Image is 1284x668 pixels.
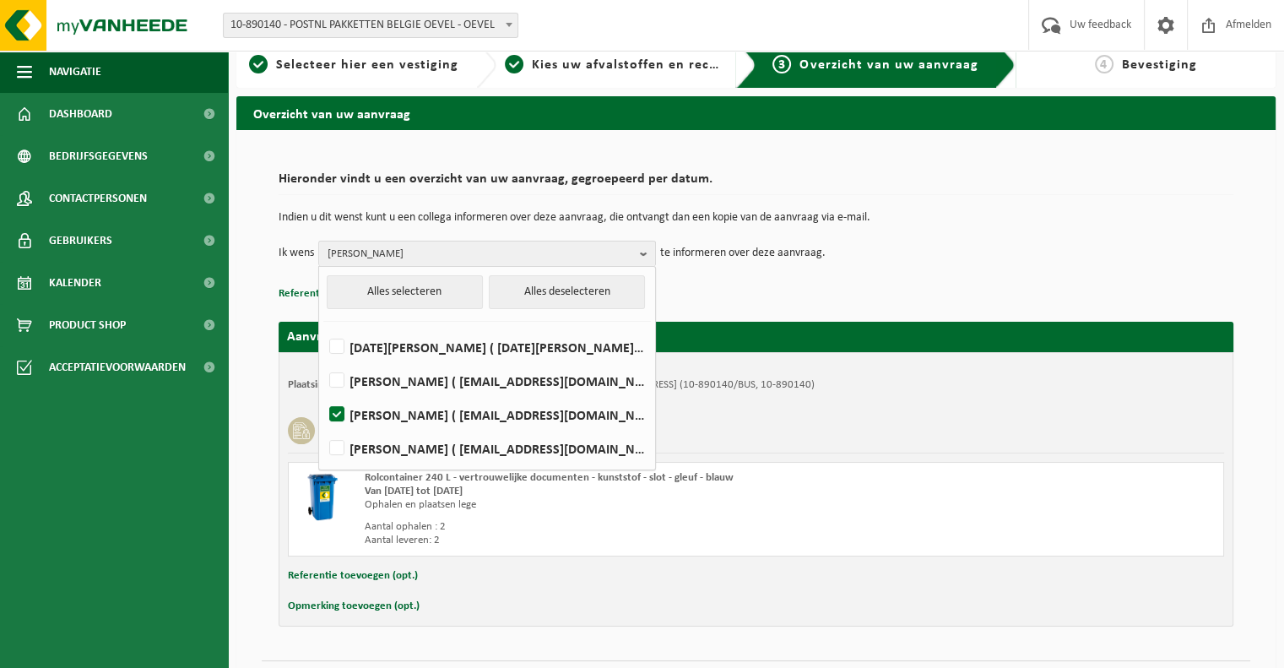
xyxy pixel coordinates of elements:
span: Kalender [49,262,101,304]
span: 4 [1095,55,1113,73]
span: 3 [772,55,791,73]
span: 1 [249,55,268,73]
div: Aantal leveren: 2 [365,534,824,547]
div: Ophalen en plaatsen lege [365,498,824,512]
button: Alles selecteren [327,275,483,309]
label: [PERSON_NAME] ( [EMAIL_ADDRESS][DOMAIN_NAME] ) [326,436,647,461]
span: Overzicht van uw aanvraag [799,58,978,72]
span: Contactpersonen [49,177,147,220]
span: Navigatie [49,51,101,93]
span: Dashboard [49,93,112,135]
h2: Overzicht van uw aanvraag [236,96,1276,129]
strong: Aanvraag voor [DATE] [287,330,414,344]
span: Rolcontainer 240 L - vertrouwelijke documenten - kunststof - slot - gleuf - blauw [365,472,734,483]
span: 10-890140 - POSTNL PAKKETTEN BELGIE OEVEL - OEVEL [223,13,518,38]
span: 2 [505,55,523,73]
span: Product Shop [49,304,126,346]
label: [PERSON_NAME] ( [EMAIL_ADDRESS][DOMAIN_NAME] ) [326,402,647,427]
span: Acceptatievoorwaarden [49,346,186,388]
strong: Van [DATE] tot [DATE] [365,486,463,497]
button: Referentie toevoegen (opt.) [279,283,409,305]
div: Aantal ophalen : 2 [365,520,824,534]
span: [PERSON_NAME] [328,242,633,267]
strong: Plaatsingsadres: [288,379,361,390]
span: Kies uw afvalstoffen en recipiënten [532,58,764,72]
label: [DATE][PERSON_NAME] ( [DATE][PERSON_NAME][EMAIL_ADDRESS][DOMAIN_NAME] ) [326,334,647,360]
span: Selecteer hier een vestiging [276,58,458,72]
span: Bevestiging [1122,58,1197,72]
p: Indien u dit wenst kunt u een collega informeren over deze aanvraag, die ontvangt dan een kopie v... [279,212,1233,224]
span: Bedrijfsgegevens [49,135,148,177]
button: Referentie toevoegen (opt.) [288,565,418,587]
label: [PERSON_NAME] ( [EMAIL_ADDRESS][DOMAIN_NAME] ) [326,368,647,394]
span: 10-890140 - POSTNL PAKKETTEN BELGIE OEVEL - OEVEL [224,14,517,37]
p: Ik wens [279,241,314,266]
a: 2Kies uw afvalstoffen en recipiënten [505,55,723,75]
img: WB-0240-HPE-BE-09.png [297,471,348,522]
span: Gebruikers [49,220,112,262]
button: Alles deselecteren [489,275,645,309]
button: [PERSON_NAME] [318,241,656,266]
p: te informeren over deze aanvraag. [660,241,826,266]
a: 1Selecteer hier een vestiging [245,55,463,75]
button: Opmerking toevoegen (opt.) [288,595,420,617]
h2: Hieronder vindt u een overzicht van uw aanvraag, gegroepeerd per datum. [279,172,1233,195]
